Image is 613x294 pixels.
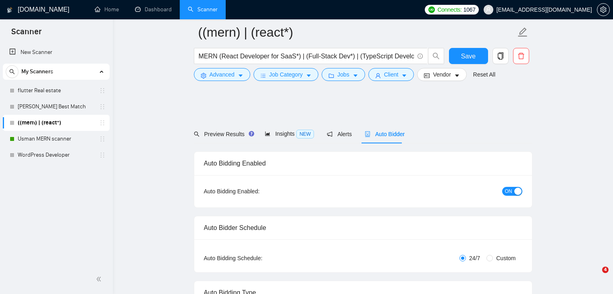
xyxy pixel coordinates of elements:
button: Save [449,48,488,64]
span: holder [99,120,106,126]
span: Insights [265,130,314,137]
button: barsJob Categorycaret-down [254,68,318,81]
span: search [428,52,444,60]
input: Search Freelance Jobs... [199,51,414,61]
span: ON [505,187,512,196]
div: Auto Bidding Enabled [204,152,522,175]
a: Reset All [473,70,495,79]
button: delete [513,48,529,64]
button: folderJobscaret-down [322,68,365,81]
span: Scanner [5,26,48,43]
span: user [375,72,381,79]
span: edit [517,27,528,37]
button: setting [597,3,610,16]
span: caret-down [454,72,460,79]
span: Connects: [437,5,461,14]
span: setting [597,6,609,13]
span: 24/7 [466,254,483,263]
li: My Scanners [3,64,110,163]
span: caret-down [238,72,243,79]
iframe: Intercom live chat [586,267,605,286]
a: homeHome [95,6,119,13]
span: double-left [96,275,104,283]
span: user [486,7,491,12]
span: delete [513,52,529,60]
span: Client [384,70,399,79]
li: New Scanner [3,44,110,60]
div: Tooltip anchor [248,130,255,137]
span: search [6,69,18,75]
span: Auto Bidder [365,131,405,137]
img: upwork-logo.png [428,6,435,13]
span: holder [99,136,106,142]
div: Auto Bidding Enabled: [204,187,310,196]
span: info-circle [418,54,423,59]
button: userClientcaret-down [368,68,414,81]
button: idcardVendorcaret-down [417,68,466,81]
span: Preview Results [194,131,252,137]
span: notification [327,131,332,137]
a: New Scanner [9,44,103,60]
span: 1067 [463,5,476,14]
button: search [6,65,19,78]
span: area-chart [265,131,270,137]
button: search [428,48,444,64]
span: Advanced [210,70,235,79]
span: search [194,131,199,137]
span: holder [99,152,106,158]
a: WordPress Developer [18,147,94,163]
a: setting [597,6,610,13]
input: Scanner name... [198,22,516,42]
div: Auto Bidding Schedule: [204,254,310,263]
span: holder [99,104,106,110]
span: caret-down [401,72,407,79]
a: dashboardDashboard [135,6,172,13]
span: Custom [493,254,519,263]
a: searchScanner [188,6,218,13]
span: Vendor [433,70,451,79]
span: idcard [424,72,430,79]
a: Usman MERN scanner [18,131,94,147]
button: settingAdvancedcaret-down [194,68,250,81]
span: caret-down [306,72,312,79]
span: Job Category [269,70,303,79]
a: ((mern) | (react*) [18,115,94,131]
img: logo [7,4,12,17]
span: Save [461,51,476,61]
span: bars [260,72,266,79]
span: setting [201,72,206,79]
span: holder [99,87,106,94]
a: [PERSON_NAME] Best Match [18,99,94,115]
span: copy [493,52,508,60]
span: NEW [296,130,314,139]
a: flutter Real estate [18,83,94,99]
span: Alerts [327,131,352,137]
div: Auto Bidder Schedule [204,216,522,239]
span: robot [365,131,370,137]
span: caret-down [353,72,358,79]
span: 4 [602,267,609,273]
span: folder [328,72,334,79]
button: copy [492,48,509,64]
span: Jobs [337,70,349,79]
span: My Scanners [21,64,53,80]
